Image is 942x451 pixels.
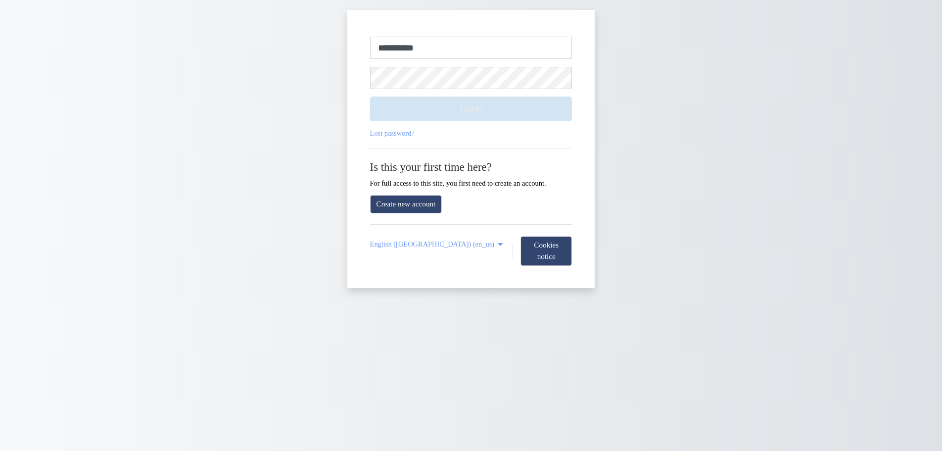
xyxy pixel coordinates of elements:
h2: Is this your first time here? [370,160,572,174]
button: Cookies notice [520,236,572,266]
a: Lost password? [370,129,415,137]
a: Create new account [370,195,442,213]
div: For full access to this site, you first need to create an account. [370,160,572,187]
a: English (United States) ‎(en_us)‎ [370,240,505,249]
button: Log in [370,97,572,121]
